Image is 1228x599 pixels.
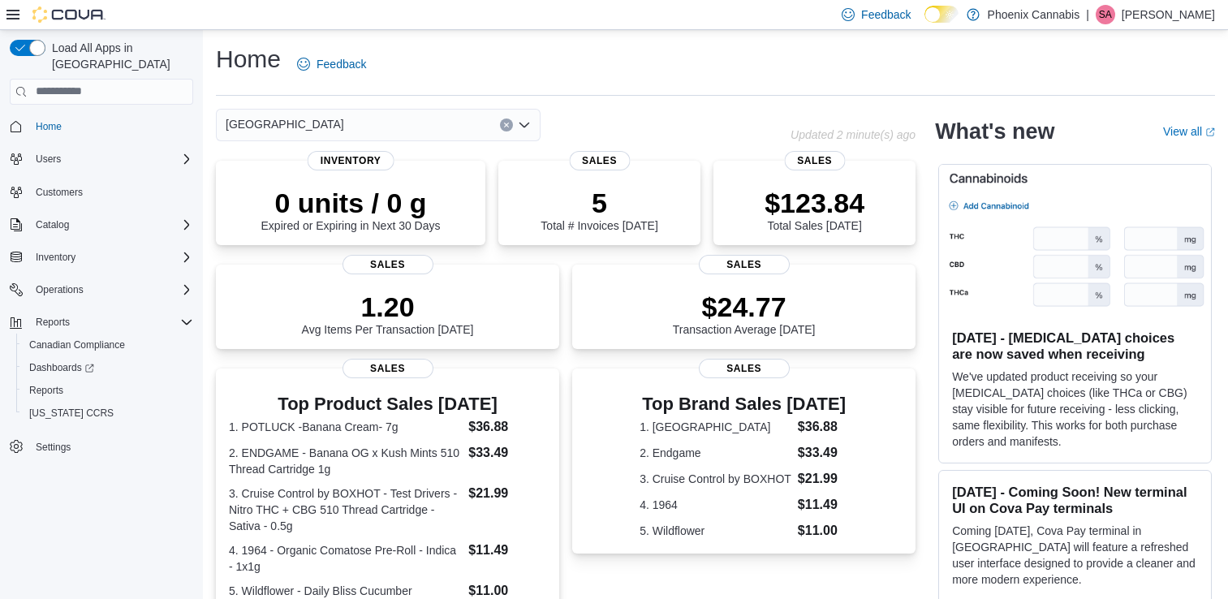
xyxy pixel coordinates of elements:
[29,116,193,136] span: Home
[640,394,848,414] h3: Top Brand Sales [DATE]
[640,445,791,461] dt: 2. Endgame
[45,40,193,72] span: Load All Apps in [GEOGRAPHIC_DATA]
[518,119,531,131] button: Open list of options
[500,119,513,131] button: Clear input
[640,419,791,435] dt: 1. [GEOGRAPHIC_DATA]
[699,255,790,274] span: Sales
[468,541,546,560] dd: $11.49
[29,361,94,374] span: Dashboards
[29,248,82,267] button: Inventory
[216,43,281,75] h1: Home
[23,358,101,377] a: Dashboards
[791,128,916,141] p: Updated 2 minute(s) ago
[23,358,193,377] span: Dashboards
[32,6,106,23] img: Cova
[569,151,630,170] span: Sales
[16,356,200,379] a: Dashboards
[3,180,200,204] button: Customers
[23,381,70,400] a: Reports
[29,149,193,169] span: Users
[3,246,200,269] button: Inventory
[36,441,71,454] span: Settings
[29,407,114,420] span: [US_STATE] CCRS
[29,436,193,456] span: Settings
[699,359,790,378] span: Sales
[29,437,77,457] a: Settings
[798,521,848,541] dd: $11.00
[317,56,366,72] span: Feedback
[36,283,84,296] span: Operations
[784,151,845,170] span: Sales
[952,368,1198,450] p: We've updated product receiving so your [MEDICAL_DATA] choices (like THCa or CBG) stay visible fo...
[36,186,83,199] span: Customers
[23,381,193,400] span: Reports
[640,523,791,539] dt: 5. Wildflower
[798,469,848,489] dd: $21.99
[261,187,441,219] p: 0 units / 0 g
[673,291,816,323] p: $24.77
[229,542,462,575] dt: 4. 1964 - Organic Comatose Pre-Roll - Indica - 1x1g
[29,338,125,351] span: Canadian Compliance
[29,149,67,169] button: Users
[924,6,959,23] input: Dark Mode
[468,484,546,503] dd: $21.99
[36,153,61,166] span: Users
[261,187,441,232] div: Expired or Expiring in Next 30 Days
[952,523,1198,588] p: Coming [DATE], Cova Pay terminal in [GEOGRAPHIC_DATA] will feature a refreshed user interface des...
[16,334,200,356] button: Canadian Compliance
[988,5,1080,24] p: Phoenix Cannabis
[29,312,193,332] span: Reports
[23,403,120,423] a: [US_STATE] CCRS
[302,291,474,323] p: 1.20
[952,330,1198,362] h3: [DATE] - [MEDICAL_DATA] choices are now saved when receiving
[640,497,791,513] dt: 4. 1964
[29,215,193,235] span: Catalog
[29,182,193,202] span: Customers
[29,183,89,202] a: Customers
[23,335,131,355] a: Canadian Compliance
[229,485,462,534] dt: 3. Cruise Control by BOXHOT - Test Drivers - Nitro THC + CBG 510 Thread Cartridge - Sativa - 0.5g
[640,471,791,487] dt: 3. Cruise Control by BOXHOT
[229,419,462,435] dt: 1. POTLUCK -Banana Cream- 7g
[29,117,68,136] a: Home
[1099,5,1112,24] span: SA
[952,484,1198,516] h3: [DATE] - Coming Soon! New terminal UI on Cova Pay terminals
[861,6,911,23] span: Feedback
[541,187,657,232] div: Total # Invoices [DATE]
[1205,127,1215,137] svg: External link
[3,114,200,138] button: Home
[1086,5,1089,24] p: |
[29,280,193,299] span: Operations
[229,394,546,414] h3: Top Product Sales [DATE]
[29,215,75,235] button: Catalog
[36,316,70,329] span: Reports
[36,251,75,264] span: Inventory
[23,335,193,355] span: Canadian Compliance
[29,384,63,397] span: Reports
[1122,5,1215,24] p: [PERSON_NAME]
[302,291,474,336] div: Avg Items Per Transaction [DATE]
[36,120,62,133] span: Home
[468,417,546,437] dd: $36.88
[226,114,344,134] span: [GEOGRAPHIC_DATA]
[36,218,69,231] span: Catalog
[291,48,373,80] a: Feedback
[3,311,200,334] button: Reports
[343,359,433,378] span: Sales
[468,443,546,463] dd: $33.49
[798,495,848,515] dd: $11.49
[935,119,1054,144] h2: What's new
[29,312,76,332] button: Reports
[29,248,193,267] span: Inventory
[3,148,200,170] button: Users
[3,434,200,458] button: Settings
[229,445,462,477] dt: 2. ENDGAME - Banana OG x Kush Mints 510 Thread Cartridge 1g
[10,108,193,501] nav: Complex example
[765,187,864,232] div: Total Sales [DATE]
[3,278,200,301] button: Operations
[673,291,816,336] div: Transaction Average [DATE]
[308,151,394,170] span: Inventory
[343,255,433,274] span: Sales
[798,443,848,463] dd: $33.49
